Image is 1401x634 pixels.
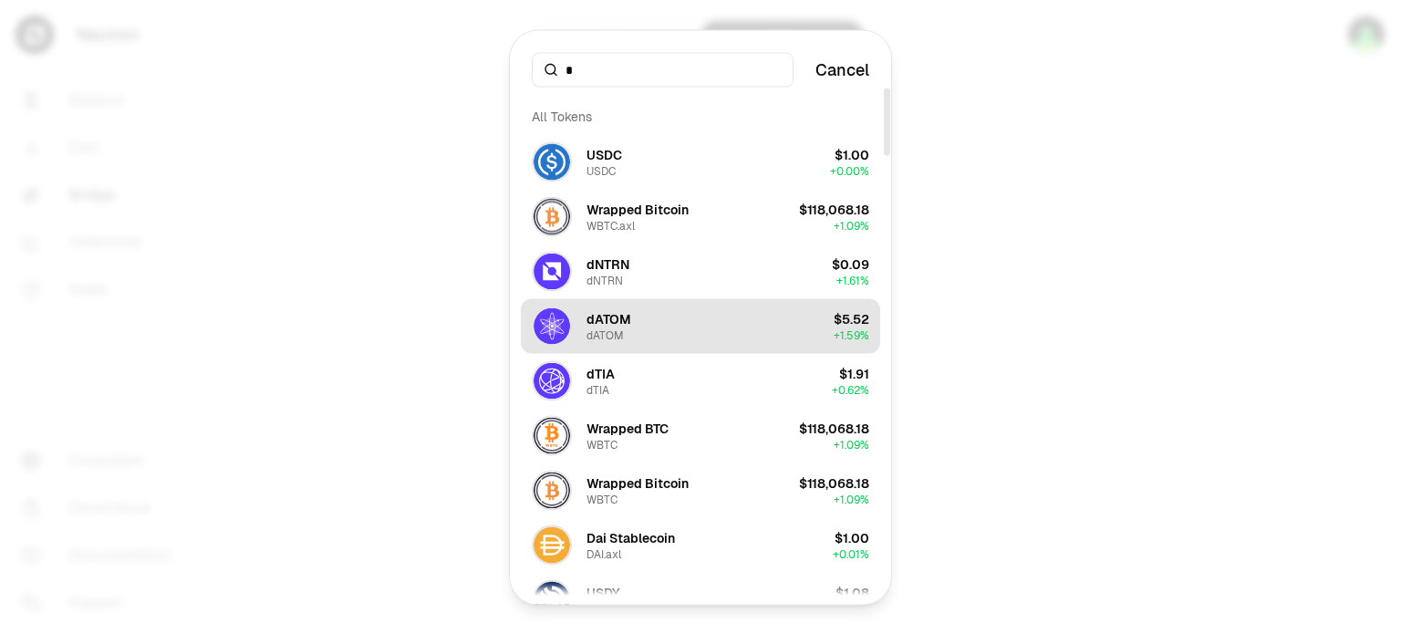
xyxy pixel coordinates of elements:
[521,408,880,463] button: WBTC LogoWrapped BTCWBTC$118,068.18+1.09%
[586,492,617,506] div: WBTC
[586,255,629,273] div: dNTRN
[834,327,869,342] span: + 1.59%
[835,145,869,163] div: $1.00
[521,463,880,517] button: WBTC LogoWrapped BitcoinWBTC$118,068.18+1.09%
[521,298,880,353] button: dATOM LogodATOMdATOM$5.52+1.59%
[586,273,623,287] div: dNTRN
[586,327,624,342] div: dATOM
[799,419,869,437] div: $118,068.18
[832,382,869,397] span: + 0.62%
[586,528,675,546] div: Dai Stablecoin
[586,601,615,616] div: USDY
[833,546,869,561] span: + 0.01%
[534,143,570,180] img: USDC Logo
[835,583,869,601] div: $1.08
[534,253,570,289] img: dNTRN Logo
[586,218,635,233] div: WBTC.axl
[586,145,622,163] div: USDC
[586,419,669,437] div: Wrapped BTC
[799,200,869,218] div: $118,068.18
[521,134,880,189] button: USDC LogoUSDCUSDC$1.00+0.00%
[534,417,570,453] img: WBTC Logo
[534,526,570,563] img: DAI.axl Logo
[521,189,880,244] button: WBTC.axl LogoWrapped BitcoinWBTC.axl$118,068.18+1.09%
[586,364,615,382] div: dTIA
[815,57,869,82] button: Cancel
[835,528,869,546] div: $1.00
[835,601,869,616] span: -0.75%
[586,583,620,601] div: USDY
[534,581,570,618] img: USDY Logo
[534,472,570,508] img: WBTC Logo
[521,244,880,298] button: dNTRN LogodNTRNdNTRN$0.09+1.61%
[830,163,869,178] span: + 0.00%
[586,200,689,218] div: Wrapped Bitcoin
[832,255,869,273] div: $0.09
[834,492,869,506] span: + 1.09%
[799,473,869,492] div: $118,068.18
[839,364,869,382] div: $1.91
[834,437,869,452] span: + 1.09%
[586,546,621,561] div: DAI.axl
[521,98,880,134] div: All Tokens
[586,437,617,452] div: WBTC
[534,198,570,234] img: WBTC.axl Logo
[586,163,616,178] div: USDC
[586,309,631,327] div: dATOM
[834,218,869,233] span: + 1.09%
[586,382,609,397] div: dTIA
[521,572,880,627] button: USDY LogoUSDYUSDY$1.08-0.75%
[534,307,570,344] img: dATOM Logo
[521,353,880,408] button: dTIA LogodTIAdTIA$1.91+0.62%
[534,362,570,399] img: dTIA Logo
[586,473,689,492] div: Wrapped Bitcoin
[834,309,869,327] div: $5.52
[521,517,880,572] button: DAI.axl LogoDai StablecoinDAI.axl$1.00+0.01%
[836,273,869,287] span: + 1.61%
